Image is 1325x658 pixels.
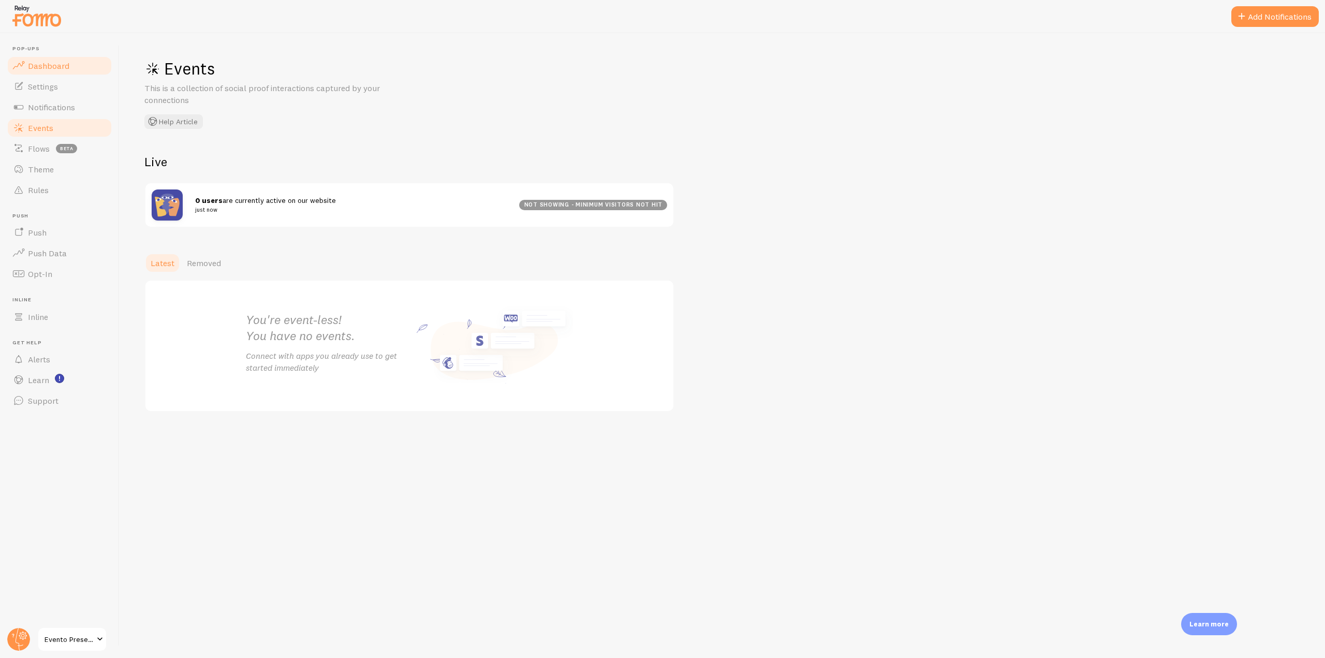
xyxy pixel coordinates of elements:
[195,205,507,214] small: just now
[6,306,113,327] a: Inline
[6,349,113,370] a: Alerts
[37,627,107,652] a: Evento Presencial: Noviembre 2025
[1181,613,1237,635] div: Learn more
[28,123,53,133] span: Events
[28,248,67,258] span: Push Data
[151,258,174,268] span: Latest
[6,390,113,411] a: Support
[12,213,113,220] span: Push
[28,375,49,385] span: Learn
[144,154,674,170] h2: Live
[28,185,49,195] span: Rules
[28,143,50,154] span: Flows
[28,164,54,174] span: Theme
[12,340,113,346] span: Get Help
[519,200,667,210] div: not showing - minimum visitors not hit
[28,81,58,92] span: Settings
[28,227,47,238] span: Push
[28,102,75,112] span: Notifications
[28,312,48,322] span: Inline
[144,58,455,79] h1: Events
[6,264,113,284] a: Opt-In
[144,82,393,106] p: This is a collection of social proof interactions captured by your connections
[6,76,113,97] a: Settings
[6,370,113,390] a: Learn
[246,312,409,344] h2: You're event-less! You have no events.
[45,633,94,646] span: Evento Presencial: Noviembre 2025
[6,243,113,264] a: Push Data
[28,61,69,71] span: Dashboard
[246,350,409,374] p: Connect with apps you already use to get started immediately
[6,118,113,138] a: Events
[11,3,63,29] img: fomo-relay-logo-orange.svg
[28,396,58,406] span: Support
[195,196,223,205] strong: 0 users
[144,253,181,273] a: Latest
[181,253,227,273] a: Removed
[6,138,113,159] a: Flows beta
[6,55,113,76] a: Dashboard
[55,374,64,383] svg: <p>Watch New Feature Tutorials!</p>
[56,144,77,153] span: beta
[28,354,50,364] span: Alerts
[12,297,113,303] span: Inline
[187,258,221,268] span: Removed
[152,189,183,221] img: pageviews.png
[6,180,113,200] a: Rules
[195,196,507,215] span: are currently active on our website
[1189,619,1229,629] p: Learn more
[6,97,113,118] a: Notifications
[6,159,113,180] a: Theme
[12,46,113,52] span: Pop-ups
[144,114,203,129] button: Help Article
[6,222,113,243] a: Push
[28,269,52,279] span: Opt-In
